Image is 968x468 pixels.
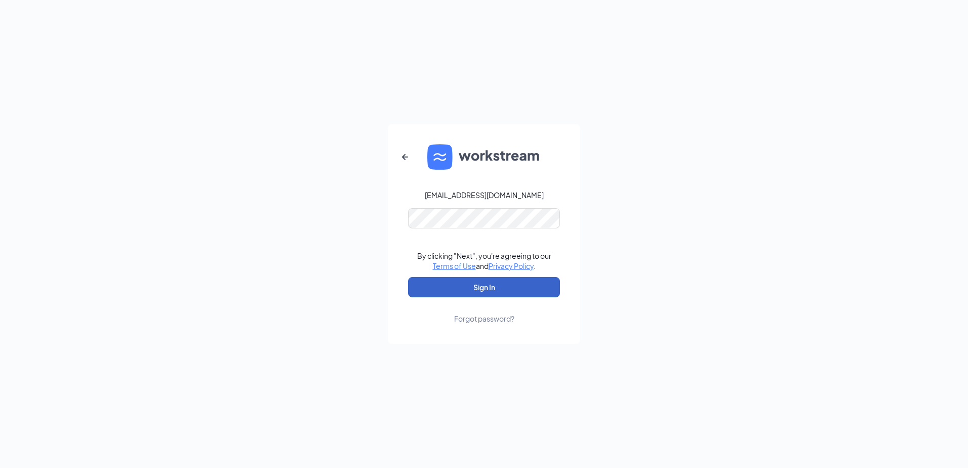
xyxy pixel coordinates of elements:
[399,151,411,163] svg: ArrowLeftNew
[433,261,476,270] a: Terms of Use
[425,190,544,200] div: [EMAIL_ADDRESS][DOMAIN_NAME]
[417,251,551,271] div: By clicking "Next", you're agreeing to our and .
[408,277,560,297] button: Sign In
[454,297,514,324] a: Forgot password?
[454,314,514,324] div: Forgot password?
[427,144,541,170] img: WS logo and Workstream text
[489,261,534,270] a: Privacy Policy
[393,145,417,169] button: ArrowLeftNew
